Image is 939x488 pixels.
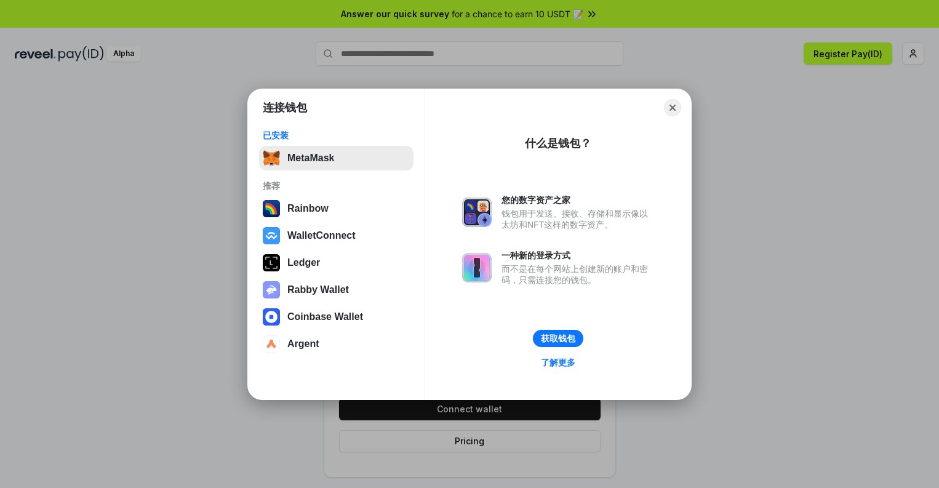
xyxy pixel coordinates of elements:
h1: 连接钱包 [263,100,307,115]
div: 推荐 [263,180,410,191]
button: Rabby Wallet [259,278,414,302]
div: 了解更多 [541,357,575,368]
div: 而不是在每个网站上创建新的账户和密码，只需连接您的钱包。 [501,263,654,286]
img: svg+xml,%3Csvg%20xmlns%3D%22http%3A%2F%2Fwww.w3.org%2F2000%2Fsvg%22%20fill%3D%22none%22%20viewBox... [462,253,492,282]
div: Argent [287,338,319,350]
a: 了解更多 [533,354,583,370]
div: Coinbase Wallet [287,311,363,322]
button: WalletConnect [259,223,414,248]
div: MetaMask [287,153,334,164]
button: Ledger [259,250,414,275]
div: 钱包用于发送、接收、存储和显示像以太坊和NFT这样的数字资产。 [501,208,654,230]
button: Argent [259,332,414,356]
img: svg+xml,%3Csvg%20width%3D%2228%22%20height%3D%2228%22%20viewBox%3D%220%200%2028%2028%22%20fill%3D... [263,308,280,326]
img: svg+xml,%3Csvg%20fill%3D%22none%22%20height%3D%2233%22%20viewBox%3D%220%200%2035%2033%22%20width%... [263,150,280,167]
img: svg+xml,%3Csvg%20width%3D%2228%22%20height%3D%2228%22%20viewBox%3D%220%200%2028%2028%22%20fill%3D... [263,227,280,244]
div: Ledger [287,257,320,268]
img: svg+xml,%3Csvg%20xmlns%3D%22http%3A%2F%2Fwww.w3.org%2F2000%2Fsvg%22%20fill%3D%22none%22%20viewBox... [263,281,280,298]
div: 获取钱包 [541,333,575,344]
div: 什么是钱包？ [525,136,591,151]
button: Close [664,99,681,116]
button: 获取钱包 [533,330,583,347]
button: Rainbow [259,196,414,221]
img: svg+xml,%3Csvg%20xmlns%3D%22http%3A%2F%2Fwww.w3.org%2F2000%2Fsvg%22%20fill%3D%22none%22%20viewBox... [462,198,492,227]
div: 一种新的登录方式 [501,250,654,261]
img: svg+xml,%3Csvg%20width%3D%2228%22%20height%3D%2228%22%20viewBox%3D%220%200%2028%2028%22%20fill%3D... [263,335,280,353]
img: svg+xml,%3Csvg%20width%3D%22120%22%20height%3D%22120%22%20viewBox%3D%220%200%20120%20120%22%20fil... [263,200,280,217]
button: Coinbase Wallet [259,305,414,329]
div: WalletConnect [287,230,356,241]
div: 已安装 [263,130,410,141]
img: svg+xml,%3Csvg%20xmlns%3D%22http%3A%2F%2Fwww.w3.org%2F2000%2Fsvg%22%20width%3D%2228%22%20height%3... [263,254,280,271]
div: Rabby Wallet [287,284,349,295]
div: Rainbow [287,203,329,214]
div: 您的数字资产之家 [501,194,654,206]
button: MetaMask [259,146,414,170]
